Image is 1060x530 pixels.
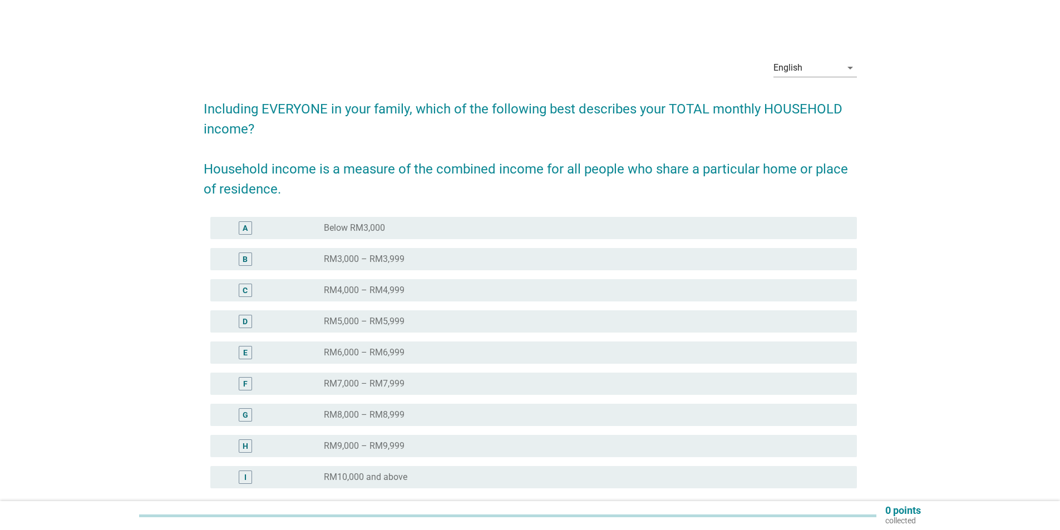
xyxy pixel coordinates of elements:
div: English [773,63,802,73]
label: RM6,000 – RM6,999 [324,347,405,358]
label: RM8,000 – RM8,999 [324,409,405,420]
label: RM9,000 – RM9,999 [324,440,405,452]
label: Below RM3,000 [324,222,385,234]
label: RM5,000 – RM5,999 [324,316,405,327]
div: G [243,409,248,421]
div: I [244,472,246,483]
div: F [243,378,248,390]
label: RM7,000 – RM7,999 [324,378,405,389]
p: collected [885,516,921,526]
div: H [243,440,248,452]
label: RM4,000 – RM4,999 [324,285,405,296]
p: 0 points [885,506,921,516]
i: arrow_drop_down [844,61,857,75]
div: A [243,222,248,234]
label: RM3,000 – RM3,999 [324,254,405,265]
div: E [243,347,248,359]
div: B [243,254,248,265]
label: RM10,000 and above [324,472,407,483]
div: D [243,316,248,328]
h2: Including EVERYONE in your family, which of the following best describes your TOTAL monthly HOUSE... [204,88,857,199]
div: C [243,285,248,296]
